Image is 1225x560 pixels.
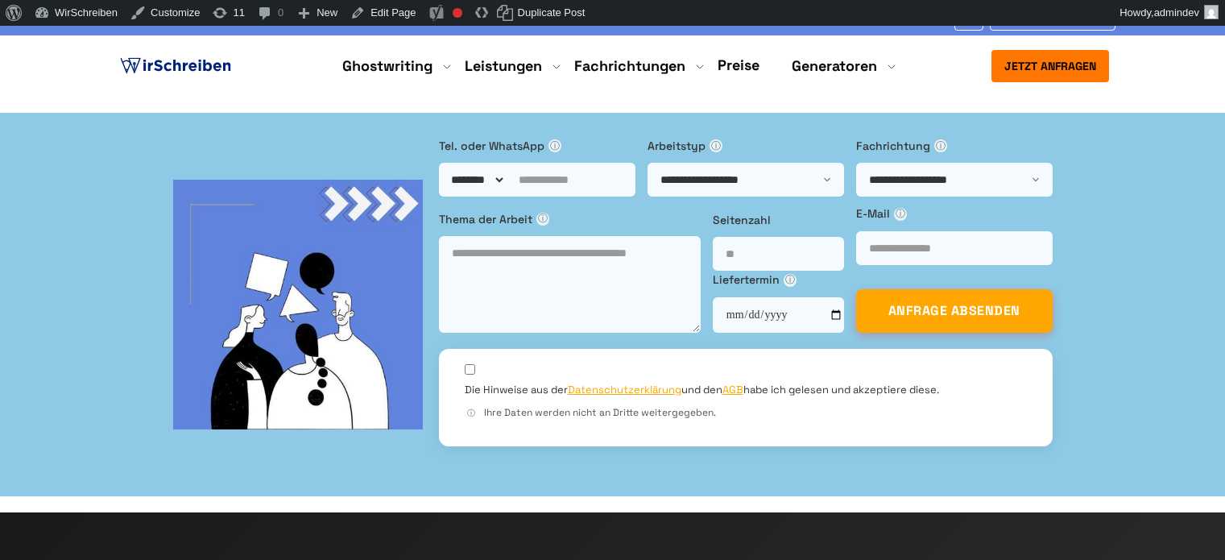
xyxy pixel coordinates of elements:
[568,383,681,396] a: Datenschutzerklärung
[722,383,743,396] a: AGB
[536,213,549,226] span: ⓘ
[792,56,877,76] a: Generatoren
[439,210,701,228] label: Thema der Arbeit
[173,180,423,429] img: bg
[574,56,685,76] a: Fachrichtungen
[856,205,1053,222] label: E-Mail
[465,383,939,397] label: Die Hinweise aus der und den habe ich gelesen und akzeptiere diese.
[117,54,234,78] img: logo ghostwriter-österreich
[465,56,542,76] a: Leistungen
[439,137,635,155] label: Tel. oder WhatsApp
[991,50,1109,82] button: Jetzt anfragen
[342,56,432,76] a: Ghostwriting
[718,56,759,74] a: Preise
[465,405,1027,421] div: Ihre Daten werden nicht an Dritte weitergegeben.
[713,211,844,229] label: Seitenzahl
[465,407,478,420] span: ⓘ
[548,139,561,152] span: ⓘ
[784,274,797,287] span: ⓘ
[1154,6,1199,19] span: admindev
[856,289,1053,333] button: ANFRAGE ABSENDEN
[934,139,947,152] span: ⓘ
[710,139,722,152] span: ⓘ
[648,137,844,155] label: Arbeitstyp
[453,8,462,18] div: Focus keyphrase not set
[894,208,907,221] span: ⓘ
[856,137,1053,155] label: Fachrichtung
[713,271,844,288] label: Liefertermin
